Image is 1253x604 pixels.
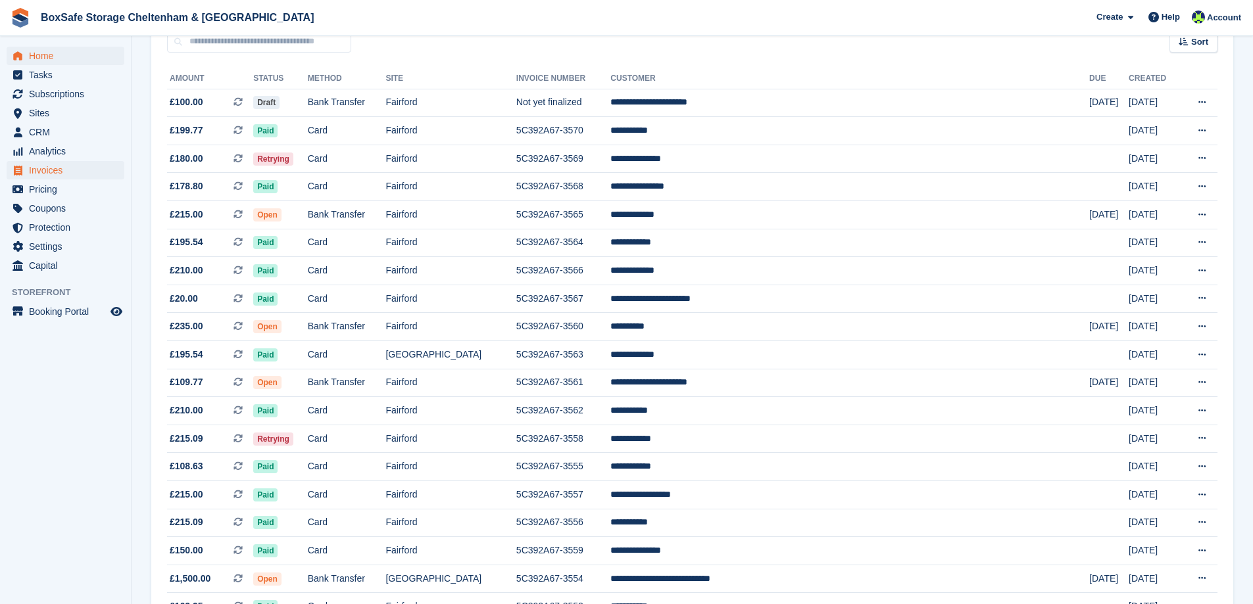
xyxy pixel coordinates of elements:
[1191,35,1208,49] span: Sort
[1129,229,1180,257] td: [DATE]
[308,229,386,257] td: Card
[29,85,108,103] span: Subscriptions
[1096,11,1123,24] span: Create
[29,180,108,198] span: Pricing
[29,142,108,160] span: Analytics
[7,142,124,160] a: menu
[308,481,386,509] td: Card
[253,320,282,333] span: Open
[308,425,386,453] td: Card
[1207,11,1241,24] span: Account
[385,397,516,425] td: Fairford
[170,404,203,417] span: £210.00
[1129,285,1180,313] td: [DATE]
[385,369,516,397] td: Fairford
[253,460,278,473] span: Paid
[253,96,280,109] span: Draft
[36,7,319,28] a: BoxSafe Storage Cheltenham & [GEOGRAPHIC_DATA]
[385,117,516,145] td: Fairford
[308,201,386,229] td: Bank Transfer
[253,180,278,193] span: Paid
[1129,453,1180,481] td: [DATE]
[253,152,293,166] span: Retrying
[170,124,203,137] span: £199.77
[170,488,203,501] span: £215.00
[385,565,516,593] td: [GEOGRAPHIC_DATA]
[170,264,203,277] span: £210.00
[167,68,253,89] th: Amount
[7,256,124,275] a: menu
[1129,369,1180,397] td: [DATE]
[1129,537,1180,565] td: [DATE]
[1129,173,1180,201] td: [DATE]
[1129,481,1180,509] td: [DATE]
[516,341,610,369] td: 5C392A67-3563
[7,161,124,179] a: menu
[1129,145,1180,173] td: [DATE]
[308,257,386,285] td: Card
[385,229,516,257] td: Fairford
[170,152,203,166] span: £180.00
[253,516,278,529] span: Paid
[170,348,203,361] span: £195.54
[253,544,278,557] span: Paid
[308,89,386,117] td: Bank Transfer
[253,432,293,446] span: Retrying
[308,285,386,313] td: Card
[253,68,308,89] th: Status
[1192,11,1205,24] img: Charlie Hammond
[253,236,278,249] span: Paid
[253,264,278,277] span: Paid
[7,123,124,141] a: menu
[308,453,386,481] td: Card
[308,145,386,173] td: Card
[308,537,386,565] td: Card
[516,369,610,397] td: 5C392A67-3561
[516,397,610,425] td: 5C392A67-3562
[170,459,203,473] span: £108.63
[516,89,610,117] td: Not yet finalized
[170,515,203,529] span: £215.09
[385,89,516,117] td: Fairford
[109,304,124,319] a: Preview store
[253,376,282,389] span: Open
[1129,397,1180,425] td: [DATE]
[1129,341,1180,369] td: [DATE]
[7,104,124,122] a: menu
[253,124,278,137] span: Paid
[385,173,516,201] td: Fairford
[1089,201,1129,229] td: [DATE]
[516,509,610,537] td: 5C392A67-3556
[7,237,124,256] a: menu
[170,95,203,109] span: £100.00
[1129,313,1180,341] td: [DATE]
[29,199,108,218] span: Coupons
[385,201,516,229] td: Fairford
[516,229,610,257] td: 5C392A67-3564
[253,348,278,361] span: Paid
[1129,565,1180,593] td: [DATE]
[308,173,386,201] td: Card
[516,117,610,145] td: 5C392A67-3570
[516,481,610,509] td: 5C392A67-3557
[7,66,124,84] a: menu
[253,488,278,501] span: Paid
[170,179,203,193] span: £178.80
[7,199,124,218] a: menu
[1129,201,1180,229] td: [DATE]
[1089,68,1129,89] th: Due
[516,537,610,565] td: 5C392A67-3559
[308,509,386,537] td: Card
[29,218,108,237] span: Protection
[1089,313,1129,341] td: [DATE]
[7,180,124,198] a: menu
[1162,11,1180,24] span: Help
[385,257,516,285] td: Fairford
[29,104,108,122] span: Sites
[170,432,203,446] span: £215.09
[12,286,131,299] span: Storefront
[308,565,386,593] td: Bank Transfer
[385,285,516,313] td: Fairford
[516,145,610,173] td: 5C392A67-3569
[385,341,516,369] td: [GEOGRAPHIC_DATA]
